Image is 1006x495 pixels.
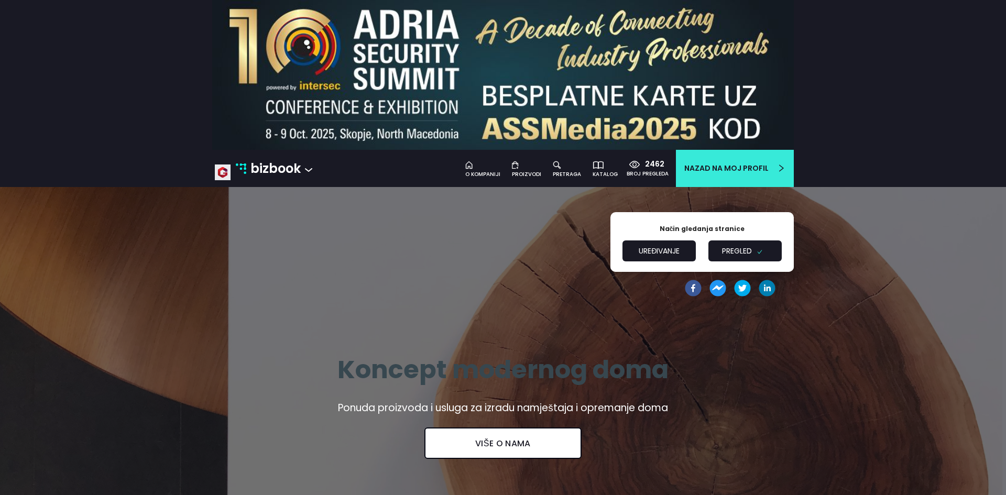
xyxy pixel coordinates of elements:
div: 2462 [640,159,664,170]
span: right [769,164,785,172]
a: katalog [587,159,624,179]
div: Proizvodi [512,170,541,179]
div: o kompaniji [465,170,500,179]
div: pretraga [553,170,581,179]
button: Pregledcheck [708,240,782,261]
span: check [752,249,768,255]
button: twitter [734,280,751,296]
h4: Način gledanja stranice [610,225,794,233]
div: broj pregleda [627,170,669,178]
img: new [215,164,231,180]
a: Nazad na moj profilright [676,150,794,187]
a: Proizvodi [507,159,548,179]
button: Uređivanje [622,240,696,261]
button: facebook [685,280,702,296]
p: bizbook [250,159,301,179]
img: bizbook [236,163,246,174]
h2: Koncept modernog doma [212,353,794,387]
a: bizbook [236,159,301,179]
button: Više o nama [424,427,582,459]
a: pretraga [548,159,587,179]
div: katalog [593,170,618,179]
a: o kompaniji [460,159,507,179]
button: facebookmessenger [709,280,726,296]
h4: Ponuda proizvoda i usluga za izradu namještaja i opremanje doma [212,399,794,417]
button: linkedin [759,280,775,296]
